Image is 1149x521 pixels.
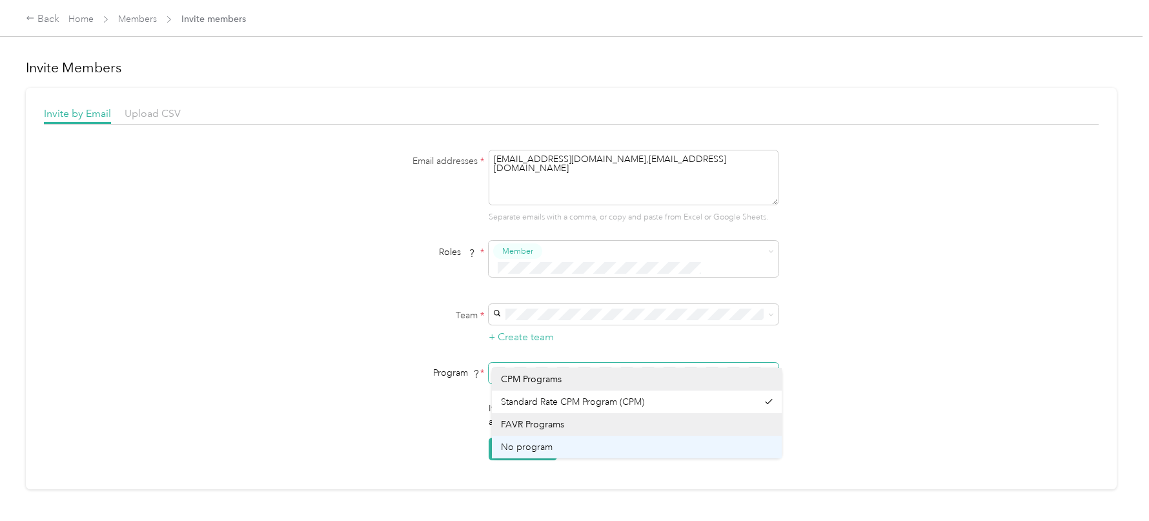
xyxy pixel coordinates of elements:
[492,368,782,391] li: CPM Programs
[434,242,480,262] span: Roles
[323,309,484,322] label: Team
[501,442,553,453] span: No program
[489,329,554,345] button: + Create team
[26,12,59,27] div: Back
[489,212,778,223] p: Separate emails with a comma, or copy and paste from Excel or Google Sheets.
[26,59,1117,77] h1: Invite Members
[502,245,533,257] span: Member
[68,14,94,25] a: Home
[492,413,782,436] li: FAVR Programs
[323,154,484,168] label: Email addresses
[489,438,557,460] button: Send Invites
[181,12,246,26] span: Invite members
[489,402,778,429] p: If multiple members are invited above, this profile information will apply to all invited members
[501,396,644,407] span: Standard Rate CPM Program (CPM)
[489,150,778,205] textarea: [EMAIL_ADDRESS][DOMAIN_NAME],[EMAIL_ADDRESS][DOMAIN_NAME]
[125,107,181,119] span: Upload CSV
[323,366,484,380] div: Program
[44,107,111,119] span: Invite by Email
[118,14,157,25] a: Members
[1077,449,1149,521] iframe: Everlance-gr Chat Button Frame
[493,243,542,260] button: Member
